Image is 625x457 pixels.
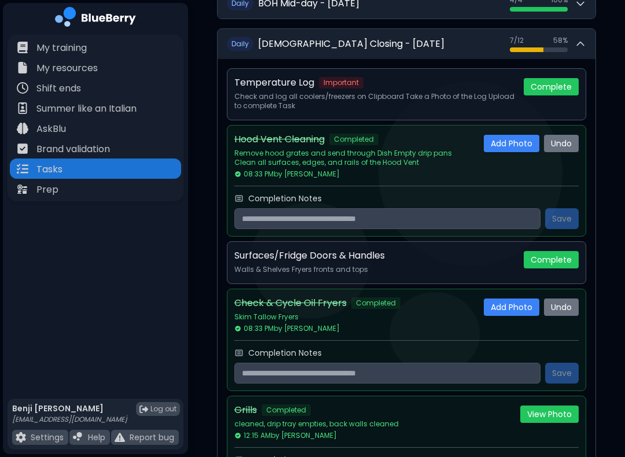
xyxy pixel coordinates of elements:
span: 08:33 PM by [PERSON_NAME] [234,324,340,333]
img: file icon [16,432,26,443]
p: Help [88,432,105,443]
p: Temperature Log [234,76,314,90]
button: View Photo [520,406,579,423]
span: 08:33 PM by [PERSON_NAME] [234,169,340,179]
img: file icon [17,163,28,175]
img: file icon [17,82,28,94]
p: Benji [PERSON_NAME] [12,403,127,414]
span: Completed [329,134,378,145]
span: Log out [150,404,177,414]
p: Surfaces/Fridge Doors & Handles [234,249,385,263]
span: 7 / 12 [510,36,524,45]
p: Remove hood grates and send through Dish Empty drip pans Clean all surfaces, edges, and rails of ... [234,149,475,167]
p: AskBlu [36,122,66,136]
p: Report bug [130,432,174,443]
img: file icon [17,143,28,154]
p: Check & Cycle Oil Fryers [234,296,347,310]
p: Brand validation [36,142,110,156]
img: file icon [17,42,28,53]
button: Complete [524,78,579,95]
p: Grills [234,403,257,417]
img: file icon [17,62,28,73]
span: 12:15 AM by [PERSON_NAME] [234,431,337,440]
img: file icon [17,102,28,114]
p: Summer like an Italian [36,102,137,116]
img: logout [139,405,148,414]
img: company logo [55,7,136,31]
p: My resources [36,61,98,75]
p: Check and log all coolers/freezers on Clipboard Take a Photo of the Log Upload to complete Task [234,92,514,110]
img: file icon [17,183,28,195]
p: Tasks [36,163,62,176]
p: Hood Vent Cleaning [234,132,325,146]
button: Save [545,363,579,384]
button: Undo [544,135,579,152]
img: file icon [17,123,28,134]
p: Settings [31,432,64,443]
p: cleaned, drip tray empties, back walls cleaned [234,419,511,429]
h2: [DEMOGRAPHIC_DATA] Closing - [DATE] [258,37,444,51]
p: Walls & Shelves Fryers fronts and tops [234,265,514,274]
button: Add Photo [484,298,539,316]
p: Skim Tallow Fryers [234,312,475,322]
label: Completion Notes [248,348,322,358]
p: My training [36,41,87,55]
span: D [227,37,253,51]
span: Completed [262,404,311,416]
button: Add Photo [484,135,539,152]
span: aily [236,39,249,49]
button: Daily[DEMOGRAPHIC_DATA] Closing - [DATE]7/1258% [218,29,595,59]
img: file icon [115,432,125,443]
span: 58 % [553,36,568,45]
p: Shift ends [36,82,81,95]
button: Undo [544,298,579,316]
button: Complete [524,251,579,268]
span: Important [319,77,363,89]
span: Completed [351,297,400,309]
img: file icon [73,432,83,443]
p: [EMAIL_ADDRESS][DOMAIN_NAME] [12,415,127,424]
button: Save [545,208,579,229]
label: Completion Notes [248,193,322,204]
p: Prep [36,183,58,197]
